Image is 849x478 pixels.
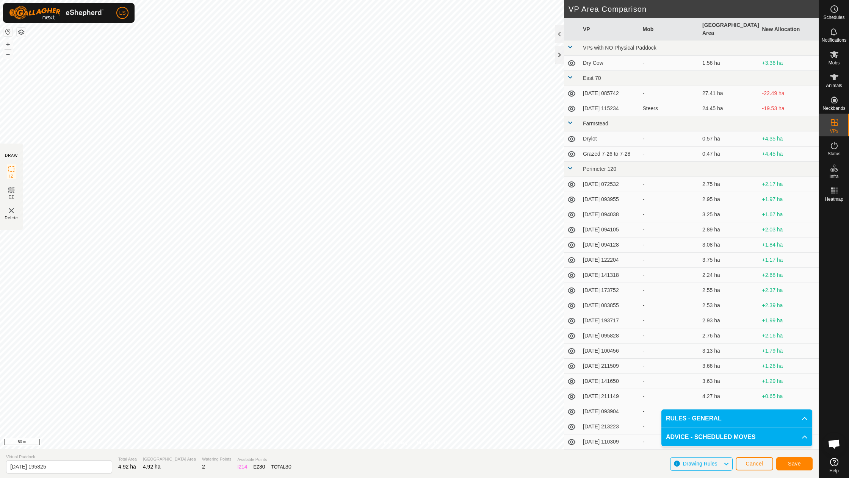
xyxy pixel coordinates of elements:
[580,313,640,328] td: [DATE] 193717
[699,298,759,313] td: 2.53 ha
[699,389,759,404] td: 4.27 ha
[580,298,640,313] td: [DATE] 083855
[643,226,697,234] div: -
[3,50,13,59] button: –
[759,18,819,41] th: New Allocation
[829,61,840,65] span: Mobs
[826,83,842,88] span: Animals
[118,464,136,470] span: 4.92 ha
[699,404,759,419] td: 4.64 ha
[580,268,640,283] td: [DATE] 141318
[643,211,697,219] div: -
[666,414,722,423] span: RULES - GENERAL
[417,439,439,446] a: Contact Us
[759,253,819,268] td: +1.17 ha
[699,328,759,344] td: 2.76 ha
[143,464,161,470] span: 4.92 ha
[643,377,697,385] div: -
[759,313,819,328] td: +1.99 ha
[580,192,640,207] td: [DATE] 093955
[759,222,819,237] td: +2.03 ha
[580,253,640,268] td: [DATE] 122204
[683,461,717,467] span: Drawing Rules
[661,428,812,446] p-accordion-header: ADVICE - SCHEDULED MOVES
[583,166,616,172] span: Perimeter 120
[202,456,231,462] span: Watering Points
[643,362,697,370] div: -
[580,222,640,237] td: [DATE] 094105
[379,439,408,446] a: Privacy Policy
[759,404,819,419] td: +0.28 ha
[643,423,697,431] div: -
[9,173,14,179] span: IZ
[759,359,819,374] td: +1.26 ha
[759,192,819,207] td: +1.97 ha
[643,59,697,67] div: -
[643,438,697,446] div: -
[825,197,843,202] span: Heatmap
[580,177,640,192] td: [DATE] 072532
[661,409,812,428] p-accordion-header: RULES - GENERAL
[699,268,759,283] td: 2.24 ha
[699,56,759,71] td: 1.56 ha
[759,450,819,465] td: +0.4 ha
[643,392,697,400] div: -
[580,359,640,374] td: [DATE] 211509
[699,101,759,116] td: 24.45 ha
[237,463,247,471] div: IZ
[580,434,640,450] td: [DATE] 110309
[118,456,137,462] span: Total Area
[823,15,844,20] span: Schedules
[580,344,640,359] td: [DATE] 100456
[699,374,759,389] td: 3.63 ha
[666,433,755,442] span: ADVICE - SCHEDULED MOVES
[569,5,819,14] h2: VP Area Comparison
[583,45,656,51] span: VPs with NO Physical Paddock
[759,177,819,192] td: +2.17 ha
[699,177,759,192] td: 2.75 ha
[759,298,819,313] td: +2.39 ha
[119,9,125,17] span: LS
[699,192,759,207] td: 2.95 ha
[759,283,819,298] td: +2.37 ha
[830,129,838,133] span: VPs
[699,131,759,147] td: 0.57 ha
[583,75,601,81] span: East 70
[699,313,759,328] td: 2.93 ha
[259,464,265,470] span: 30
[580,131,640,147] td: Drylot
[759,268,819,283] td: +2.68 ha
[580,328,640,344] td: [DATE] 095828
[580,86,640,101] td: [DATE] 085742
[699,283,759,298] td: 2.55 ha
[759,101,819,116] td: -19.53 ha
[829,174,838,179] span: Infra
[643,301,697,309] div: -
[580,147,640,162] td: Grazed 7-26 to 7-28
[3,27,13,36] button: Reset Map
[776,457,813,470] button: Save
[643,89,697,97] div: -
[583,120,608,127] span: Farmstead
[580,283,640,298] td: [DATE] 173752
[699,253,759,268] td: 3.75 ha
[643,195,697,203] div: -
[699,450,759,465] td: 4.52 ha
[202,464,205,470] span: 2
[237,456,291,463] span: Available Points
[640,18,700,41] th: Mob
[643,408,697,416] div: -
[643,347,697,355] div: -
[759,56,819,71] td: +3.36 ha
[699,359,759,374] td: 3.66 ha
[285,464,291,470] span: 30
[759,237,819,253] td: +1.84 ha
[643,317,697,325] div: -
[643,135,697,143] div: -
[643,271,697,279] div: -
[699,344,759,359] td: 3.13 ha
[699,147,759,162] td: 0.47 ha
[643,150,697,158] div: -
[643,332,697,340] div: -
[9,6,104,20] img: Gallagher Logo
